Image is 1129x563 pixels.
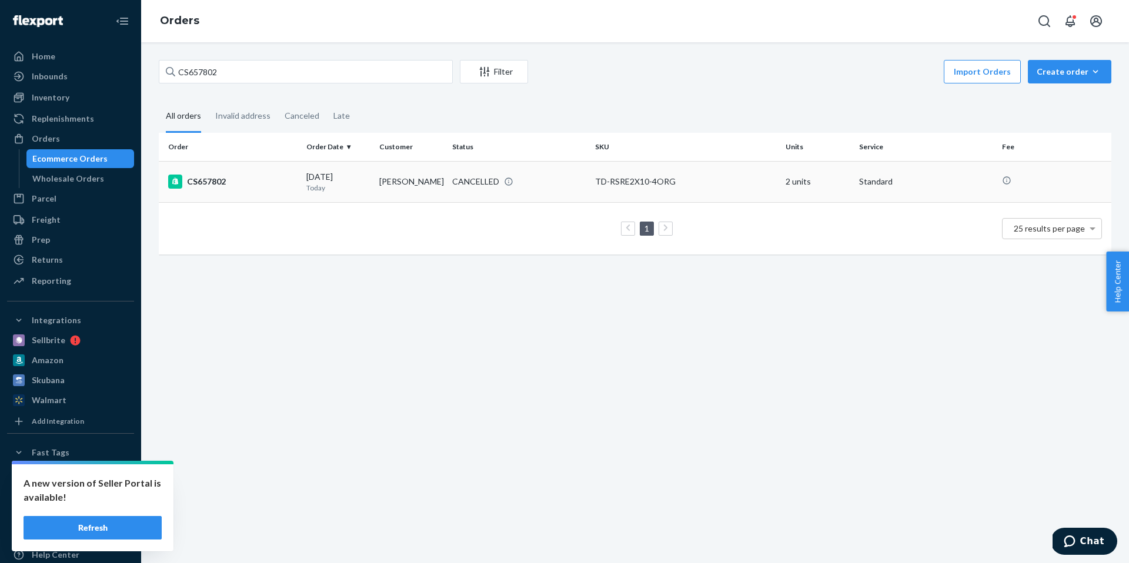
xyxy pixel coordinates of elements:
[302,133,375,161] th: Order Date
[32,354,64,366] div: Amazon
[7,88,134,107] a: Inventory
[32,549,79,561] div: Help Center
[151,4,209,38] ol: breadcrumbs
[7,351,134,370] a: Amazon
[7,67,134,86] a: Inbounds
[7,371,134,390] a: Skubana
[32,113,94,125] div: Replenishments
[26,169,135,188] a: Wholesale Orders
[944,60,1021,83] button: Import Orders
[7,189,134,208] a: Parcel
[285,100,319,131] div: Canceled
[590,133,781,161] th: SKU
[32,416,84,426] div: Add Integration
[375,161,447,202] td: [PERSON_NAME]
[24,476,162,504] p: A new version of Seller Portal is available!
[32,254,63,266] div: Returns
[7,272,134,290] a: Reporting
[7,230,134,249] a: Prep
[32,374,65,386] div: Skubana
[1033,9,1056,33] button: Open Search Box
[32,394,66,406] div: Walmart
[32,234,50,246] div: Prep
[26,149,135,168] a: Ecommerce Orders
[7,210,134,229] a: Freight
[997,133,1111,161] th: Fee
[32,71,68,82] div: Inbounds
[859,176,993,187] p: Standard
[1037,66,1103,78] div: Create order
[595,176,776,187] div: TD-RSRE2X10-4ORG
[1058,9,1082,33] button: Open notifications
[781,161,854,202] td: 2 units
[215,100,270,131] div: Invalid address
[7,487,134,501] a: Add Fast Tag
[160,14,199,27] a: Orders
[32,193,56,205] div: Parcel
[7,47,134,66] a: Home
[452,176,499,187] div: CANCELLED
[7,129,134,148] a: Orders
[7,505,134,524] a: Settings
[460,60,528,83] button: Filter
[7,414,134,428] a: Add Integration
[1053,528,1117,557] iframe: Opens a widget where you can chat to one of our agents
[32,153,108,165] div: Ecommerce Orders
[32,214,61,226] div: Freight
[7,250,134,269] a: Returns
[1084,9,1108,33] button: Open account menu
[111,9,134,33] button: Close Navigation
[159,133,302,161] th: Order
[159,60,453,83] input: Search orders
[32,447,69,458] div: Fast Tags
[333,100,350,131] div: Late
[7,391,134,410] a: Walmart
[13,15,63,27] img: Flexport logo
[7,109,134,128] a: Replenishments
[460,66,527,78] div: Filter
[7,525,134,544] button: Talk to Support
[447,133,590,161] th: Status
[781,133,854,161] th: Units
[1028,60,1111,83] button: Create order
[168,175,297,189] div: CS657802
[32,51,55,62] div: Home
[1014,223,1085,233] span: 25 results per page
[854,133,997,161] th: Service
[306,171,370,193] div: [DATE]
[7,443,134,462] button: Fast Tags
[7,331,134,350] a: Sellbrite
[32,334,65,346] div: Sellbrite
[642,223,652,233] a: Page 1 is your current page
[1106,252,1129,311] button: Help Center
[166,100,201,133] div: All orders
[32,92,69,103] div: Inventory
[379,142,443,152] div: Customer
[7,463,134,482] a: eBay Fast Tags
[24,516,162,539] button: Refresh
[32,133,60,145] div: Orders
[7,311,134,330] button: Integrations
[32,314,81,326] div: Integrations
[32,173,104,185] div: Wholesale Orders
[306,183,370,193] p: Today
[32,275,71,287] div: Reporting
